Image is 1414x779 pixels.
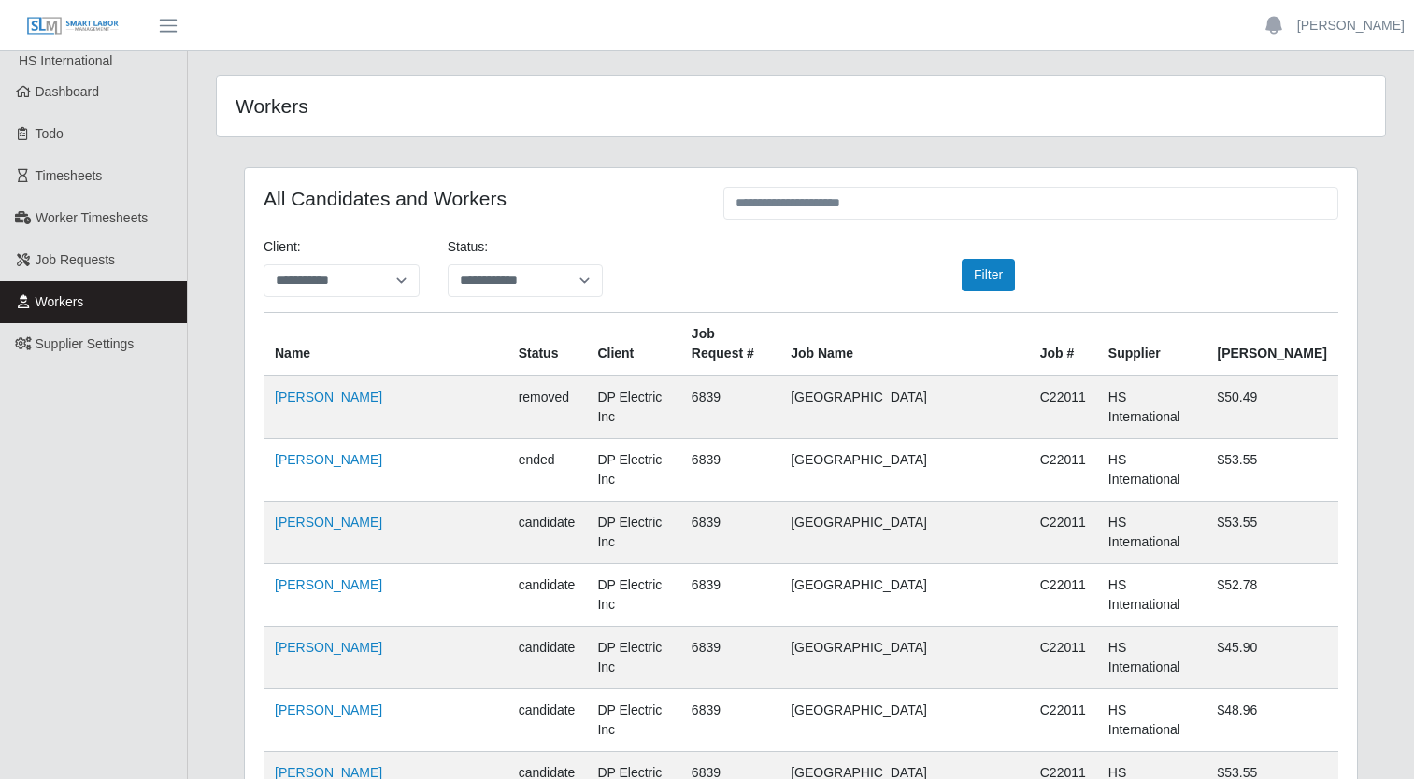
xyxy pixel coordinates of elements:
span: Todo [36,126,64,141]
span: Supplier Settings [36,336,135,351]
th: [PERSON_NAME] [1206,313,1338,376]
td: $53.55 [1206,439,1338,502]
td: $45.90 [1206,627,1338,689]
td: 6839 [680,627,779,689]
th: Client [586,313,679,376]
a: [PERSON_NAME] [275,702,382,717]
td: HS International [1097,439,1207,502]
a: [PERSON_NAME] [275,389,382,404]
th: Job # [1029,313,1097,376]
img: SLM Logo [26,16,120,36]
th: Job Request # [680,313,779,376]
td: [GEOGRAPHIC_DATA] [779,375,1029,439]
td: DP Electric Inc [586,627,679,689]
td: C22011 [1029,627,1097,689]
button: Filter [962,259,1015,291]
td: candidate [507,564,587,627]
td: C22011 [1029,502,1097,564]
label: Client: [264,237,301,257]
span: Workers [36,294,84,309]
td: C22011 [1029,564,1097,627]
span: Worker Timesheets [36,210,148,225]
td: $52.78 [1206,564,1338,627]
h4: Workers [236,94,691,118]
td: DP Electric Inc [586,564,679,627]
td: [GEOGRAPHIC_DATA] [779,689,1029,752]
td: DP Electric Inc [586,375,679,439]
label: Status: [448,237,489,257]
td: ended [507,439,587,502]
a: [PERSON_NAME] [1297,16,1405,35]
span: HS International [19,53,112,68]
td: 6839 [680,375,779,439]
td: candidate [507,627,587,689]
th: Status [507,313,587,376]
td: 6839 [680,502,779,564]
td: [GEOGRAPHIC_DATA] [779,627,1029,689]
td: 6839 [680,439,779,502]
h4: All Candidates and Workers [264,187,695,210]
td: HS International [1097,627,1207,689]
td: HS International [1097,375,1207,439]
td: HS International [1097,502,1207,564]
td: $48.96 [1206,689,1338,752]
td: DP Electric Inc [586,502,679,564]
span: Timesheets [36,168,103,183]
td: [GEOGRAPHIC_DATA] [779,502,1029,564]
td: 6839 [680,564,779,627]
th: Supplier [1097,313,1207,376]
td: $53.55 [1206,502,1338,564]
td: DP Electric Inc [586,689,679,752]
td: C22011 [1029,375,1097,439]
td: [GEOGRAPHIC_DATA] [779,564,1029,627]
td: C22011 [1029,439,1097,502]
td: HS International [1097,689,1207,752]
a: [PERSON_NAME] [275,452,382,467]
span: Dashboard [36,84,100,99]
span: Job Requests [36,252,116,267]
td: C22011 [1029,689,1097,752]
a: [PERSON_NAME] [275,577,382,592]
td: candidate [507,502,587,564]
td: removed [507,375,587,439]
td: DP Electric Inc [586,439,679,502]
td: HS International [1097,564,1207,627]
a: [PERSON_NAME] [275,515,382,530]
th: Name [264,313,507,376]
td: 6839 [680,689,779,752]
td: $50.49 [1206,375,1338,439]
td: [GEOGRAPHIC_DATA] [779,439,1029,502]
td: candidate [507,689,587,752]
th: Job Name [779,313,1029,376]
a: [PERSON_NAME] [275,640,382,655]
